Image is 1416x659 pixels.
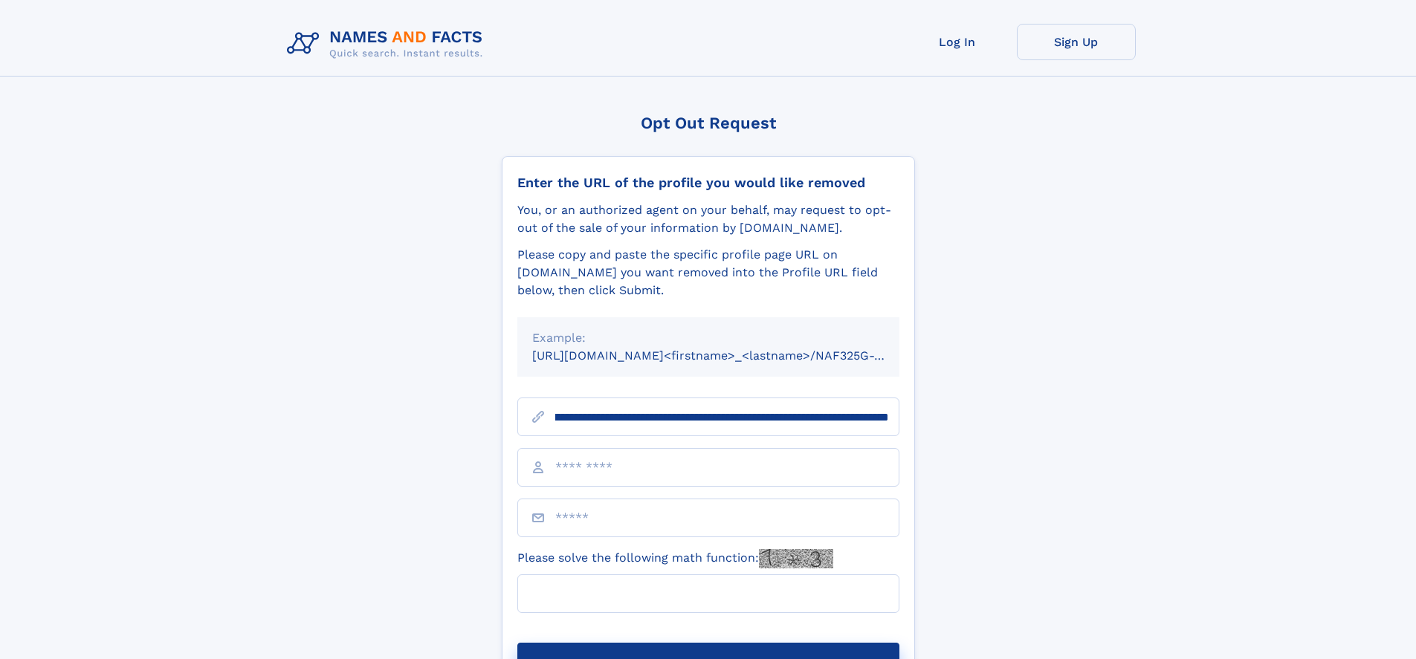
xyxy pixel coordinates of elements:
[517,175,899,191] div: Enter the URL of the profile you would like removed
[517,549,833,568] label: Please solve the following math function:
[532,348,928,363] small: [URL][DOMAIN_NAME]<firstname>_<lastname>/NAF325G-xxxxxxxx
[281,24,495,64] img: Logo Names and Facts
[502,114,915,132] div: Opt Out Request
[517,201,899,237] div: You, or an authorized agent on your behalf, may request to opt-out of the sale of your informatio...
[898,24,1017,60] a: Log In
[1017,24,1136,60] a: Sign Up
[532,329,885,347] div: Example:
[517,246,899,299] div: Please copy and paste the specific profile page URL on [DOMAIN_NAME] you want removed into the Pr...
